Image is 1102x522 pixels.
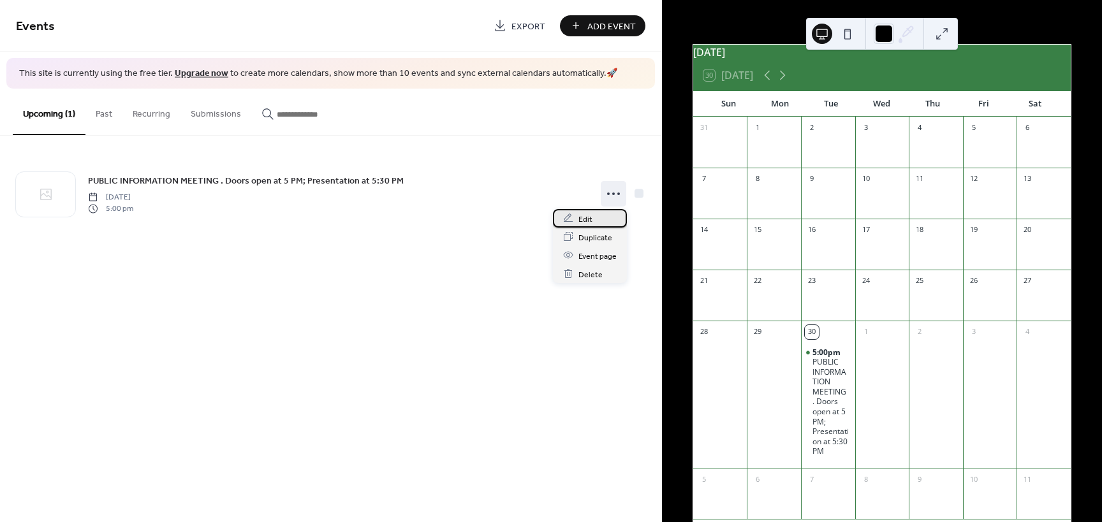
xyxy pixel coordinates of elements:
[578,268,603,281] span: Delete
[578,212,592,226] span: Edit
[587,20,636,33] span: Add Event
[751,121,765,135] div: 1
[754,91,805,117] div: Mon
[484,15,555,36] a: Export
[697,121,711,135] div: 31
[697,223,711,237] div: 14
[913,472,927,486] div: 9
[751,472,765,486] div: 6
[751,172,765,186] div: 8
[693,45,1071,60] div: [DATE]
[859,325,873,339] div: 1
[560,15,645,36] button: Add Event
[805,121,819,135] div: 2
[812,357,850,456] div: PUBLIC INFORMATION MEETING . Doors open at 5 PM; Presentation at 5:30 PM
[16,14,55,39] span: Events
[511,20,545,33] span: Export
[751,325,765,339] div: 29
[959,91,1010,117] div: Fri
[88,174,404,187] span: PUBLIC INFORMATION MEETING . Doors open at 5 PM; Presentation at 5:30 PM
[1020,223,1034,237] div: 20
[697,325,711,339] div: 28
[967,274,981,288] div: 26
[967,172,981,186] div: 12
[913,121,927,135] div: 4
[801,347,855,457] div: PUBLIC INFORMATION MEETING . Doors open at 5 PM; Presentation at 5:30 PM
[1020,472,1034,486] div: 11
[805,274,819,288] div: 23
[856,91,907,117] div: Wed
[913,274,927,288] div: 25
[859,472,873,486] div: 8
[180,89,251,134] button: Submissions
[859,274,873,288] div: 24
[1010,91,1061,117] div: Sat
[1020,274,1034,288] div: 27
[578,231,612,244] span: Duplicate
[805,472,819,486] div: 7
[19,68,617,80] span: This site is currently using the free tier. to create more calendars, show more than 10 events an...
[913,172,927,186] div: 11
[13,89,85,135] button: Upcoming (1)
[88,203,133,215] span: 5:00 pm
[751,223,765,237] div: 15
[122,89,180,134] button: Recurring
[859,121,873,135] div: 3
[805,172,819,186] div: 9
[1020,325,1034,339] div: 4
[1020,172,1034,186] div: 13
[967,121,981,135] div: 5
[1020,121,1034,135] div: 6
[697,472,711,486] div: 5
[967,325,981,339] div: 3
[907,91,959,117] div: Thu
[88,173,404,188] a: PUBLIC INFORMATION MEETING . Doors open at 5 PM; Presentation at 5:30 PM
[805,325,819,339] div: 30
[967,223,981,237] div: 19
[913,325,927,339] div: 2
[859,172,873,186] div: 10
[913,223,927,237] div: 18
[812,347,842,358] span: 5:00pm
[751,274,765,288] div: 22
[805,91,856,117] div: Tue
[697,274,711,288] div: 21
[703,91,754,117] div: Sun
[88,191,133,203] span: [DATE]
[859,223,873,237] div: 17
[175,65,228,82] a: Upgrade now
[967,472,981,486] div: 10
[697,172,711,186] div: 7
[805,223,819,237] div: 16
[85,89,122,134] button: Past
[578,249,617,263] span: Event page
